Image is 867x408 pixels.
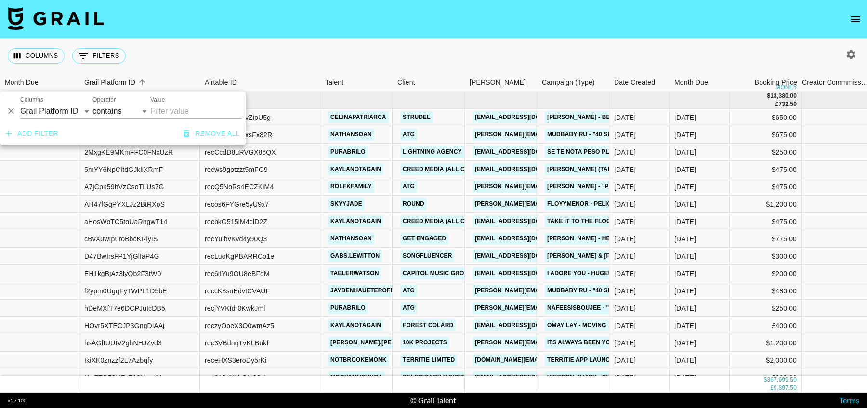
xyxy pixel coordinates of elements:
a: Mudbaby Ru - "40 Sum Reasons" [545,285,653,297]
a: Omay Lay - Moving [545,319,609,331]
button: Sort [135,76,149,89]
a: rolfkfamily [328,181,374,193]
label: Operator [92,95,116,104]
div: £400.00 [730,317,802,334]
div: hDeMXfT7e6DCPJuIcDB5 [84,303,165,313]
a: ATG [400,129,417,141]
div: Campaign (Type) [542,73,595,92]
div: Month Due [5,73,39,92]
div: 09/09/2024 [614,113,636,122]
div: 05/09/2024 [614,147,636,157]
div: Sep '24 [674,234,696,244]
a: [EMAIL_ADDRESS][DOMAIN_NAME] [473,111,580,123]
button: Add filter [2,125,62,143]
div: Client [393,73,465,92]
div: Talent [325,73,343,92]
a: [EMAIL_ADDRESS][DOMAIN_NAME] [473,146,580,158]
div: $1,200.00 [730,334,802,352]
a: TerriTie Limited [400,354,457,366]
div: Sep '24 [674,321,696,330]
a: notbrookemonk [328,354,389,366]
div: Sep '24 [674,165,696,174]
a: Nafeesisboujee - "spin u round" [545,302,657,314]
div: © Grail Talent [410,395,456,405]
div: 10/09/2024 [614,234,636,244]
a: Songfluencer [400,250,454,262]
div: 12/09/2024 [614,338,636,348]
a: [PERSON_NAME][EMAIL_ADDRESS][DOMAIN_NAME] [473,129,630,141]
a: [PERSON_NAME][EMAIL_ADDRESS][PERSON_NAME][DOMAIN_NAME] [473,337,679,349]
div: 16/09/2024 [614,373,636,382]
a: [PERSON_NAME] & [PERSON_NAME] [545,250,656,262]
div: recCcdD8uRVGX86QX [205,147,276,157]
div: rec31JoNLhGfp06gb [205,373,268,382]
div: recYuibvKvd4y90Q3 [205,234,267,244]
a: Get Engaged [400,233,448,245]
div: Campaign (Type) [537,73,609,92]
div: $480.00 [730,282,802,300]
a: [PERSON_NAME] - Beautiful Day [545,111,651,123]
div: $250.00 [730,144,802,161]
div: Date Created [614,73,655,92]
a: [EMAIL_ADDRESS][DOMAIN_NAME] [473,233,580,245]
a: [PERSON_NAME].[PERSON_NAME] [328,337,433,349]
div: Booker [465,73,537,92]
div: 14/09/2024 [614,321,636,330]
div: Sep '24 [674,338,696,348]
div: reccK8suEdvtCVAUF [205,286,270,296]
a: [EMAIL_ADDRESS][DOMAIN_NAME] [473,267,580,279]
a: Mudbaby Ru - "40 Sum Reasons" [545,129,653,141]
div: 05/09/2024 [614,182,636,192]
a: Deliberately Digital [400,371,474,383]
div: 5mYY6NpCItdGJkliXRmF [84,165,163,174]
a: 10k Projects [400,337,449,349]
a: gabs.lewitton [328,250,382,262]
div: Airtable ID [205,73,237,92]
div: 367,699.50 [767,376,797,384]
a: Lightning Agency [400,146,464,158]
button: Select columns [8,48,65,64]
div: £ [775,100,779,108]
div: money [775,84,797,90]
a: [PERSON_NAME][EMAIL_ADDRESS][DOMAIN_NAME] [473,285,630,297]
div: $ [764,376,767,384]
div: $ [767,92,770,100]
div: Sep '24 [674,113,696,122]
a: [PERSON_NAME][EMAIL_ADDRESS][DOMAIN_NAME] [473,302,630,314]
button: Delete [4,104,18,118]
div: cBvX0wIpLroBbcKRlyIS [84,234,158,244]
div: Date Created [609,73,670,92]
button: open drawer [846,10,865,29]
div: Sep '24 [674,182,696,192]
div: IkiXK0znzzf2L7Azbqfy [84,355,153,365]
div: HOvr5XTECJP3GngDlAAj [84,321,164,330]
div: $775.00 [730,230,802,248]
div: Sep '24 [674,286,696,296]
div: hsAGfIUUIV2ghNHJZvd3 [84,338,162,348]
div: 13,380.00 [770,92,797,100]
div: Sep '24 [674,373,696,382]
a: purabrilo [328,302,368,314]
a: [PERSON_NAME][EMAIL_ADDRESS][DOMAIN_NAME] [473,198,630,210]
div: Sep '24 [674,217,696,226]
div: recjYVKIdr0KwkJml [205,303,265,313]
a: [DOMAIN_NAME][EMAIL_ADDRESS][DOMAIN_NAME] [473,354,629,366]
div: rec3VBdnqTvKLBukf [205,338,269,348]
a: ATG [400,181,417,193]
a: [EMAIL_ADDRESS][DOMAIN_NAME] [473,250,580,262]
a: ITS ALWAYS BEEN YOU [PERSON_NAME] [545,337,668,349]
a: SE TE NOTA Peso Pluma & [PERSON_NAME] [545,146,682,158]
div: 732.50 [778,100,797,108]
a: kaylanotagain [328,319,383,331]
div: 21/09/2024 [614,130,636,140]
div: 11/09/2024 [614,165,636,174]
div: NwZTO73ldFcT16kispcM [84,373,162,382]
div: Sep '24 [674,199,696,209]
label: Columns [20,95,43,104]
div: recbkG515lM4clD2Z [205,217,267,226]
div: $200.00 [730,265,802,282]
div: $475.00 [730,213,802,230]
div: v 1.7.100 [8,397,26,404]
div: 2MxgKE9MKmFFC0FNxUzR [84,147,173,157]
div: $475.00 [730,178,802,196]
